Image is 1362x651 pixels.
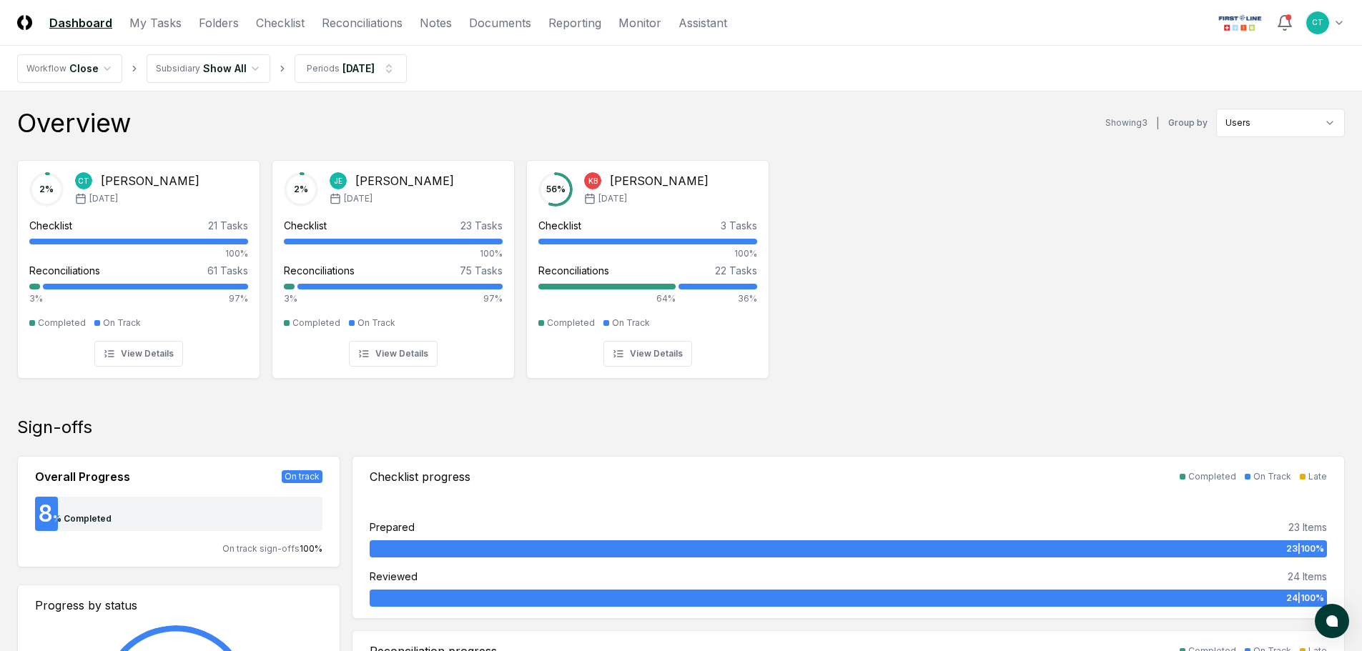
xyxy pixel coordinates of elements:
[1308,470,1327,483] div: Late
[43,292,248,305] div: 97%
[721,218,757,233] div: 3 Tasks
[538,263,609,278] div: Reconciliations
[1253,470,1291,483] div: On Track
[526,149,769,379] a: 56%KB[PERSON_NAME][DATE]Checklist3 Tasks100%Reconciliations22 Tasks64%36%CompletedOn TrackView De...
[618,14,661,31] a: Monitor
[678,14,727,31] a: Assistant
[38,317,86,329] div: Completed
[26,62,66,75] div: Workflow
[598,192,627,205] span: [DATE]
[355,172,454,189] div: [PERSON_NAME]
[1105,116,1148,129] div: Showing 3
[284,292,295,305] div: 3%
[17,54,407,83] nav: breadcrumb
[1286,542,1324,555] span: 23 | 100 %
[460,263,503,278] div: 75 Tasks
[547,317,595,329] div: Completed
[370,520,415,535] div: Prepared
[297,292,503,305] div: 97%
[94,341,183,367] button: View Details
[35,502,53,525] div: 8
[17,109,131,137] div: Overview
[349,341,438,367] button: View Details
[29,218,72,233] div: Checklist
[334,176,342,187] span: JE
[129,14,182,31] a: My Tasks
[292,317,340,329] div: Completed
[1286,592,1324,605] span: 24 | 100 %
[199,14,239,31] a: Folders
[29,263,100,278] div: Reconciliations
[1288,569,1327,584] div: 24 Items
[284,247,503,260] div: 100%
[538,247,757,260] div: 100%
[208,218,248,233] div: 21 Tasks
[1215,11,1265,34] img: First Line Technology logo
[352,456,1345,619] a: Checklist progressCompletedOn TrackLatePrepared23 Items23|100%Reviewed24 Items24|100%
[101,172,199,189] div: [PERSON_NAME]
[307,62,340,75] div: Periods
[469,14,531,31] a: Documents
[89,192,118,205] span: [DATE]
[322,14,403,31] a: Reconciliations
[17,416,1345,439] div: Sign-offs
[603,341,692,367] button: View Details
[103,317,141,329] div: On Track
[284,263,355,278] div: Reconciliations
[207,263,248,278] div: 61 Tasks
[17,149,260,379] a: 2%CT[PERSON_NAME][DATE]Checklist21 Tasks100%Reconciliations61 Tasks3%97%CompletedOn TrackView Det...
[1315,604,1349,638] button: atlas-launcher
[256,14,305,31] a: Checklist
[548,14,601,31] a: Reporting
[460,218,503,233] div: 23 Tasks
[538,292,676,305] div: 64%
[284,218,327,233] div: Checklist
[1305,10,1331,36] button: CT
[370,569,418,584] div: Reviewed
[344,192,372,205] span: [DATE]
[1188,470,1236,483] div: Completed
[588,176,598,187] span: KB
[357,317,395,329] div: On Track
[49,14,112,31] a: Dashboard
[342,61,375,76] div: [DATE]
[222,543,300,554] span: On track sign-offs
[1288,520,1327,535] div: 23 Items
[35,597,322,614] div: Progress by status
[272,149,515,379] a: 2%JE[PERSON_NAME][DATE]Checklist23 Tasks100%Reconciliations75 Tasks3%97%CompletedOn TrackView Det...
[156,62,200,75] div: Subsidiary
[53,512,112,525] div: % Completed
[282,470,322,483] div: On track
[370,468,470,485] div: Checklist progress
[300,543,322,554] span: 100 %
[678,292,757,305] div: 36%
[1312,17,1323,28] span: CT
[610,172,709,189] div: [PERSON_NAME]
[1156,116,1160,131] div: |
[29,247,248,260] div: 100%
[612,317,650,329] div: On Track
[1168,119,1208,127] label: Group by
[538,218,581,233] div: Checklist
[715,263,757,278] div: 22 Tasks
[17,15,32,30] img: Logo
[295,54,407,83] button: Periods[DATE]
[420,14,452,31] a: Notes
[35,468,130,485] div: Overall Progress
[29,292,40,305] div: 3%
[78,176,89,187] span: CT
